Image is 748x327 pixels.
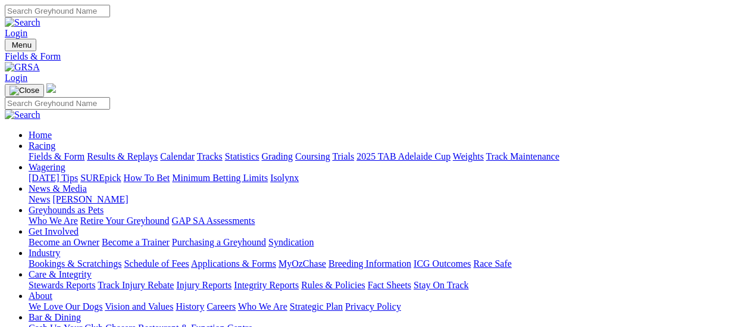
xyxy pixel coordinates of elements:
[197,151,223,161] a: Tracks
[368,280,411,290] a: Fact Sheets
[234,280,299,290] a: Integrity Reports
[414,280,468,290] a: Stay On Track
[29,173,743,183] div: Wagering
[124,173,170,183] a: How To Bet
[453,151,484,161] a: Weights
[29,151,743,162] div: Racing
[473,259,511,269] a: Race Safe
[52,194,128,204] a: [PERSON_NAME]
[5,51,743,62] a: Fields & Form
[486,151,559,161] a: Track Maintenance
[124,259,189,269] a: Schedule of Fees
[98,280,174,290] a: Track Injury Rebate
[87,151,158,161] a: Results & Replays
[176,280,231,290] a: Injury Reports
[29,237,743,248] div: Get Involved
[356,151,450,161] a: 2025 TAB Adelaide Cup
[29,280,743,291] div: Care & Integrity
[29,301,102,312] a: We Love Our Dogs
[29,194,743,205] div: News & Media
[332,151,354,161] a: Trials
[160,151,195,161] a: Calendar
[29,226,79,236] a: Get Involved
[29,259,121,269] a: Bookings & Scratchings
[5,39,36,51] button: Toggle navigation
[238,301,287,312] a: Who We Are
[278,259,326,269] a: MyOzChase
[29,312,81,322] a: Bar & Dining
[29,216,78,226] a: Who We Are
[29,183,87,194] a: News & Media
[29,151,84,161] a: Fields & Form
[262,151,293,161] a: Grading
[29,248,60,258] a: Industry
[29,173,78,183] a: [DATE] Tips
[29,301,743,312] div: About
[29,194,50,204] a: News
[29,291,52,301] a: About
[172,237,266,247] a: Purchasing a Greyhound
[172,173,268,183] a: Minimum Betting Limits
[414,259,471,269] a: ICG Outcomes
[295,151,330,161] a: Coursing
[5,28,27,38] a: Login
[5,73,27,83] a: Login
[5,5,110,17] input: Search
[5,84,44,97] button: Toggle navigation
[206,301,236,312] a: Careers
[5,17,40,28] img: Search
[80,216,170,226] a: Retire Your Greyhound
[29,237,99,247] a: Become an Owner
[301,280,365,290] a: Rules & Policies
[268,237,314,247] a: Syndication
[12,41,32,49] span: Menu
[191,259,276,269] a: Applications & Forms
[172,216,255,226] a: GAP SA Assessments
[29,269,92,279] a: Care & Integrity
[10,86,39,95] img: Close
[105,301,173,312] a: Vision and Values
[345,301,401,312] a: Privacy Policy
[46,83,56,93] img: logo-grsa-white.png
[29,141,55,151] a: Racing
[176,301,204,312] a: History
[29,205,104,215] a: Greyhounds as Pets
[102,237,170,247] a: Become a Trainer
[29,280,95,290] a: Stewards Reports
[5,62,40,73] img: GRSA
[29,216,743,226] div: Greyhounds as Pets
[5,97,110,110] input: Search
[29,162,65,172] a: Wagering
[328,259,411,269] a: Breeding Information
[225,151,259,161] a: Statistics
[80,173,121,183] a: SUREpick
[270,173,299,183] a: Isolynx
[5,110,40,120] img: Search
[290,301,343,312] a: Strategic Plan
[29,130,52,140] a: Home
[29,259,743,269] div: Industry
